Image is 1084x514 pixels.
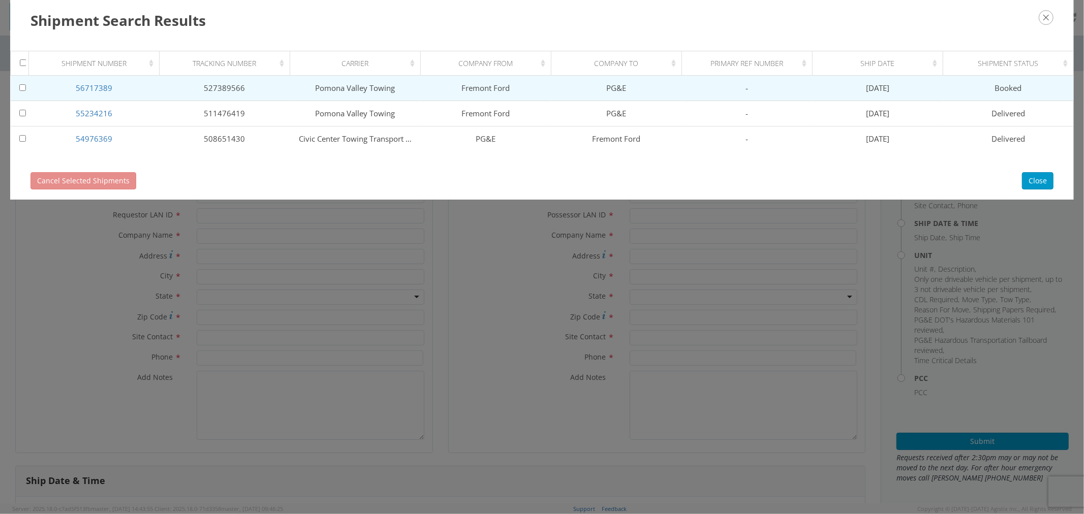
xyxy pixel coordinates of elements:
td: 508651430 [160,126,290,152]
button: Close [1022,172,1054,189]
div: Company From [430,58,548,69]
a: 54976369 [76,134,112,144]
a: 55234216 [76,108,112,118]
div: Carrier [299,58,418,69]
h3: Shipment Search Results [30,10,1054,30]
td: Civic Center Towing Transport and Road Service [290,126,421,152]
div: Primary Ref Number [691,58,810,69]
span: Delivered [992,134,1025,144]
span: [DATE] [866,134,889,144]
td: PG&E [551,101,682,126]
td: Fremont Ford [421,76,551,101]
td: Pomona Valley Towing [290,76,421,101]
a: 56717389 [76,83,112,93]
td: Pomona Valley Towing [290,101,421,126]
td: Fremont Ford [551,126,682,152]
span: [DATE] [866,83,889,93]
div: Company To [561,58,679,69]
td: Fremont Ford [421,101,551,126]
div: Tracking Number [169,58,287,69]
td: - [682,76,813,101]
div: Shipment Status [952,58,1071,69]
button: Cancel Selected Shipments [30,172,136,189]
td: - [682,126,813,152]
td: 527389566 [160,76,290,101]
div: Ship Date [822,58,940,69]
div: Shipment Number [38,58,157,69]
td: PG&E [551,76,682,101]
span: Cancel Selected Shipments [37,176,130,185]
span: Booked [995,83,1022,93]
span: Delivered [992,108,1025,118]
td: 511476419 [160,101,290,126]
td: - [682,101,813,126]
span: [DATE] [866,108,889,118]
td: PG&E [421,126,551,152]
